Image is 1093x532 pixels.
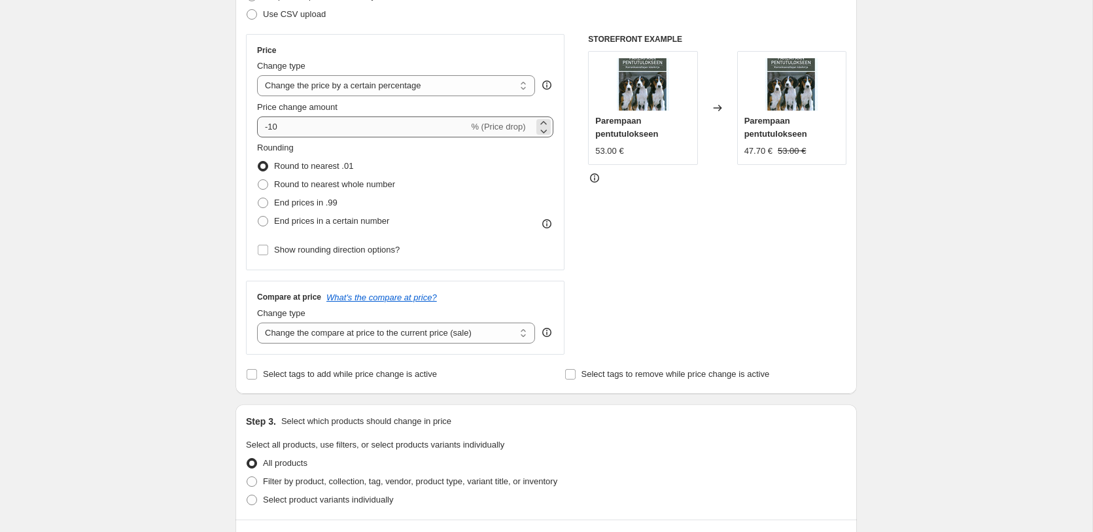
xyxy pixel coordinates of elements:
[744,116,807,139] span: Parempaan pentutulokseen
[540,326,553,339] div: help
[540,79,553,92] div: help
[246,415,276,428] h2: Step 3.
[274,198,338,207] span: End prices in .99
[263,369,437,379] span: Select tags to add while price change is active
[274,245,400,255] span: Show rounding direction options?
[257,61,305,71] span: Change type
[617,58,669,111] img: 16854_kuva_80x.jpg
[581,369,770,379] span: Select tags to remove while price change is active
[263,476,557,486] span: Filter by product, collection, tag, vendor, product type, variant title, or inventory
[765,58,818,111] img: 16854_kuva_80x.jpg
[274,216,389,226] span: End prices in a certain number
[744,145,772,158] div: 47.70 €
[257,102,338,112] span: Price change amount
[595,145,623,158] div: 53.00 €
[257,45,276,56] h3: Price
[257,143,294,152] span: Rounding
[263,458,307,468] span: All products
[588,34,846,44] h6: STOREFRONT EXAMPLE
[274,161,353,171] span: Round to nearest .01
[246,440,504,450] span: Select all products, use filters, or select products variants individually
[595,116,658,139] span: Parempaan pentutulokseen
[326,293,437,302] button: What's the compare at price?
[778,145,806,158] strike: 53.00 €
[257,292,321,302] h3: Compare at price
[257,116,468,137] input: -15
[274,179,395,189] span: Round to nearest whole number
[263,495,393,505] span: Select product variants individually
[257,308,305,318] span: Change type
[263,9,326,19] span: Use CSV upload
[281,415,451,428] p: Select which products should change in price
[471,122,525,132] span: % (Price drop)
